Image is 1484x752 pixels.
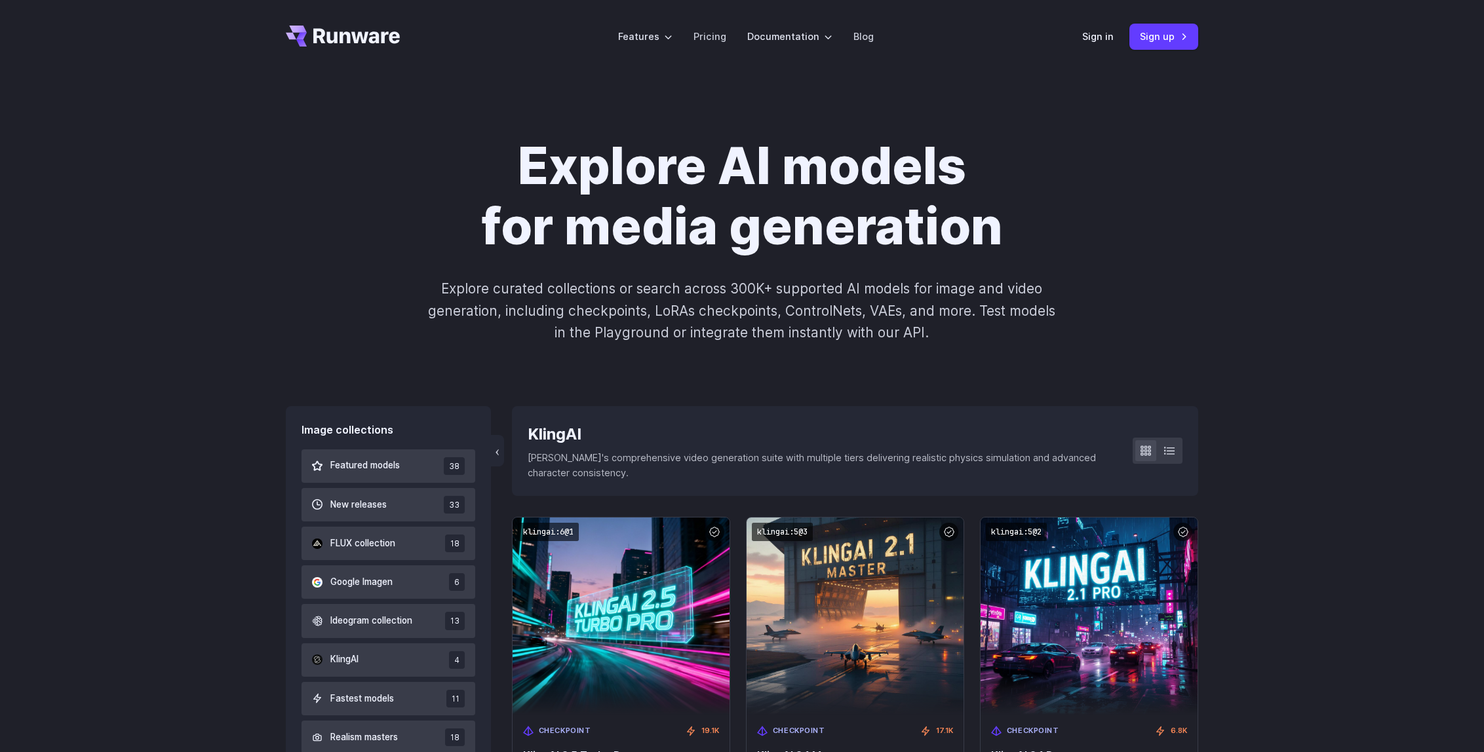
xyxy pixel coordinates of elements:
[747,29,832,44] label: Documentation
[853,29,874,44] a: Blog
[449,651,465,669] span: 4
[1129,24,1198,49] a: Sign up
[752,523,813,542] code: klingai:5@3
[936,725,953,737] span: 17.1K
[330,459,400,473] span: Featured models
[330,536,395,551] span: FLUX collection
[1007,725,1059,737] span: Checkpoint
[445,612,465,630] span: 13
[518,523,579,542] code: klingai:6@1
[747,517,964,715] img: KlingAI 2.1 Master
[302,643,475,677] button: KlingAI 4
[302,449,475,483] button: Featured models 38
[1082,29,1114,44] a: Sign in
[446,690,465,707] span: 11
[528,422,1112,447] div: KlingAI
[618,29,673,44] label: Features
[330,575,393,590] span: Google Imagen
[693,29,726,44] a: Pricing
[444,496,465,514] span: 33
[986,523,1047,542] code: klingai:5@2
[302,527,475,560] button: FLUX collection 18
[330,614,412,628] span: Ideogram collection
[377,136,1107,257] h1: Explore AI models for media generation
[528,450,1112,480] p: [PERSON_NAME]'s comprehensive video generation suite with multiple tiers delivering realistic phy...
[539,725,591,737] span: Checkpoint
[330,652,359,667] span: KlingAI
[302,488,475,521] button: New releases 33
[513,517,730,715] img: KlingAI 2.5 Turbo Pro
[1171,725,1187,737] span: 6.8K
[701,725,719,737] span: 19.1K
[423,278,1061,343] p: Explore curated collections or search across 300K+ supported AI models for image and video genera...
[445,535,465,552] span: 18
[445,728,465,746] span: 18
[302,604,475,637] button: Ideogram collection 13
[302,682,475,715] button: Fastest models 11
[302,422,475,439] div: Image collections
[330,692,394,706] span: Fastest models
[330,730,398,745] span: Realism masters
[449,573,465,591] span: 6
[444,457,465,475] span: 38
[302,565,475,599] button: Google Imagen 6
[773,725,825,737] span: Checkpoint
[981,517,1198,715] img: KlingAI 2.1 Pro
[286,26,400,47] a: Go to /
[491,435,504,466] button: ‹
[330,498,387,512] span: New releases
